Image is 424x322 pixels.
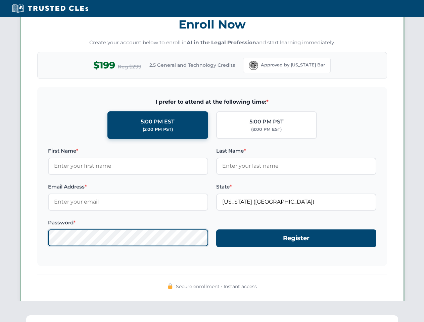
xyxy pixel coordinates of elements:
[141,117,175,126] div: 5:00 PM EST
[48,98,376,106] span: I prefer to attend at the following time:
[48,194,208,210] input: Enter your email
[216,147,376,155] label: Last Name
[249,117,284,126] div: 5:00 PM PST
[48,219,208,227] label: Password
[37,39,387,47] p: Create your account below to enroll in and start learning immediately.
[187,39,256,46] strong: AI in the Legal Profession
[48,147,208,155] label: First Name
[168,283,173,289] img: 🔒
[118,63,141,71] span: Reg $299
[261,62,325,68] span: Approved by [US_STATE] Bar
[176,283,257,290] span: Secure enrollment • Instant access
[216,194,376,210] input: Florida (FL)
[216,183,376,191] label: State
[249,61,258,70] img: Florida Bar
[48,158,208,174] input: Enter your first name
[48,183,208,191] label: Email Address
[149,61,235,69] span: 2.5 General and Technology Credits
[251,126,282,133] div: (8:00 PM EST)
[37,14,387,35] h3: Enroll Now
[216,229,376,247] button: Register
[143,126,173,133] div: (2:00 PM PST)
[10,3,90,13] img: Trusted CLEs
[216,158,376,174] input: Enter your last name
[93,58,115,73] span: $199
